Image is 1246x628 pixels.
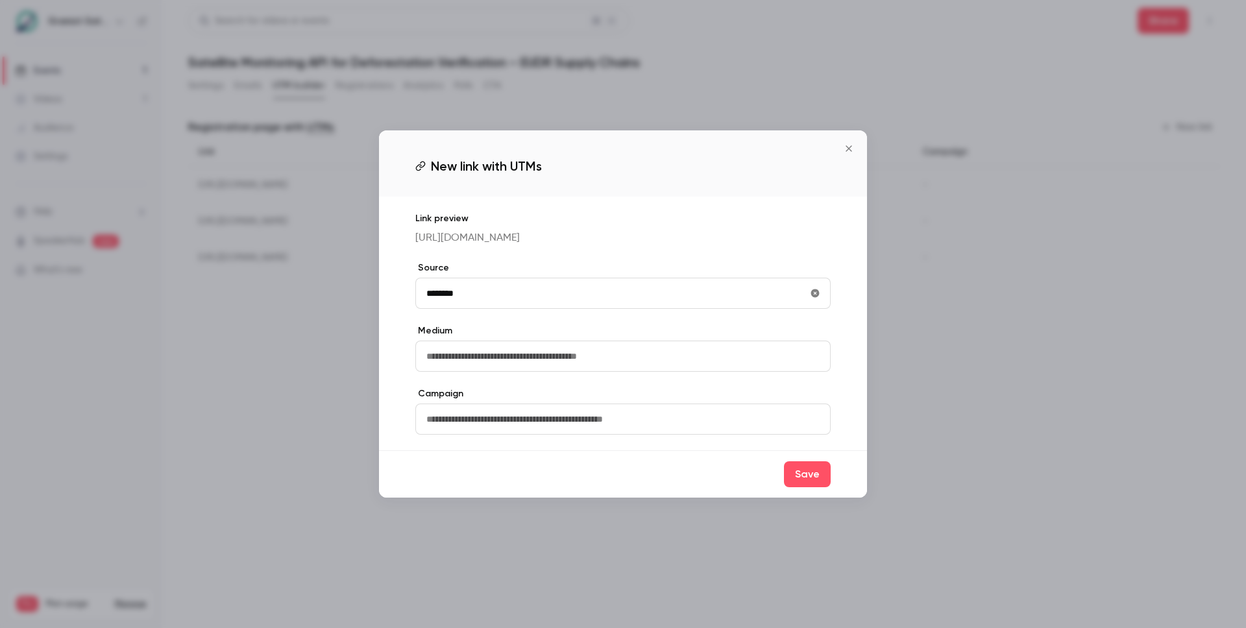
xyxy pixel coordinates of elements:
button: utmSource [805,283,825,304]
p: [URL][DOMAIN_NAME] [415,230,831,246]
p: Link preview [415,212,831,225]
label: Medium [415,324,831,337]
span: New link with UTMs [431,156,542,176]
label: Source [415,261,831,274]
label: Campaign [415,387,831,400]
button: Save [784,461,831,487]
button: Close [836,136,862,162]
